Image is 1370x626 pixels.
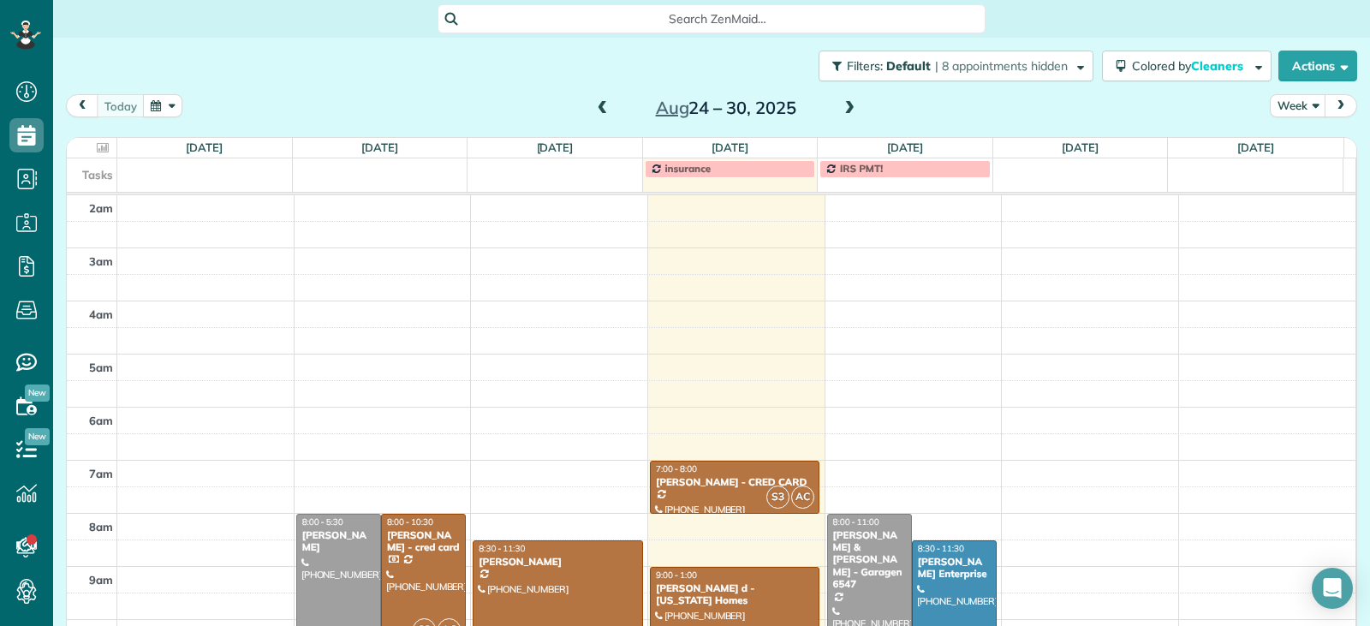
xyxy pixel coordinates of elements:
[537,140,574,154] a: [DATE]
[886,58,932,74] span: Default
[656,463,697,474] span: 7:00 - 8:00
[833,516,879,528] span: 8:00 - 11:00
[186,140,223,154] a: [DATE]
[656,97,689,118] span: Aug
[810,51,1093,81] a: Filters: Default | 8 appointments hidden
[89,361,113,374] span: 5am
[66,94,98,117] button: prev
[655,476,815,488] div: [PERSON_NAME] - CRED CARD
[664,162,711,175] span: insurance
[89,573,113,587] span: 9am
[887,140,924,154] a: [DATE]
[1312,568,1353,609] div: Open Intercom Messenger
[712,140,748,154] a: [DATE]
[1132,58,1249,74] span: Colored by
[387,516,433,528] span: 8:00 - 10:30
[832,529,907,591] div: [PERSON_NAME] & [PERSON_NAME] - Garagen 6547
[386,529,461,554] div: [PERSON_NAME] - cred card
[89,201,113,215] span: 2am
[89,520,113,534] span: 8am
[89,254,113,268] span: 3am
[766,486,789,509] span: S3
[840,162,883,175] span: IRS PMT!
[478,556,638,568] div: [PERSON_NAME]
[791,486,814,509] span: AC
[918,543,964,554] span: 8:30 - 11:30
[479,543,525,554] span: 8:30 - 11:30
[917,556,992,581] div: [PERSON_NAME] Enterprise
[1237,140,1274,154] a: [DATE]
[655,582,815,607] div: [PERSON_NAME] d - [US_STATE] Homes
[819,51,1093,81] button: Filters: Default | 8 appointments hidden
[656,569,697,581] span: 9:00 - 1:00
[25,385,50,402] span: New
[1102,51,1272,81] button: Colored byCleaners
[25,428,50,445] span: New
[301,529,376,554] div: [PERSON_NAME]
[1278,51,1357,81] button: Actions
[302,516,343,528] span: 8:00 - 5:30
[1270,94,1326,117] button: Week
[847,58,883,74] span: Filters:
[89,467,113,480] span: 7am
[619,98,833,117] h2: 24 – 30, 2025
[1191,58,1246,74] span: Cleaners
[97,94,145,117] button: today
[935,58,1068,74] span: | 8 appointments hidden
[89,307,113,321] span: 4am
[89,414,113,427] span: 6am
[1062,140,1099,154] a: [DATE]
[1325,94,1357,117] button: next
[361,140,398,154] a: [DATE]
